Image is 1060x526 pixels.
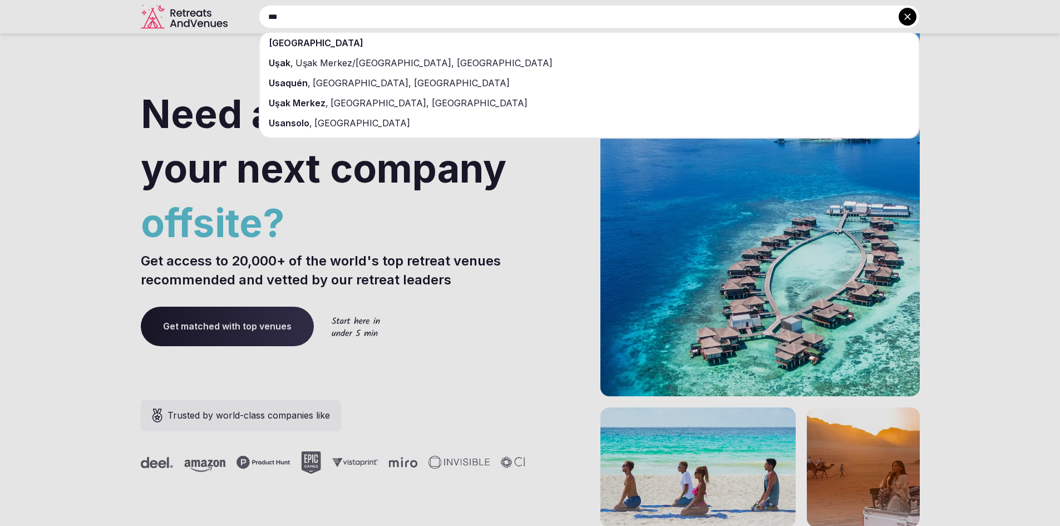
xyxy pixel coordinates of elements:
[269,37,363,48] span: [GEOGRAPHIC_DATA]
[312,117,410,129] span: [GEOGRAPHIC_DATA]
[269,97,326,109] span: Uşak Merkez
[260,93,919,113] div: ,
[260,73,919,93] div: ,
[269,77,308,89] span: Usaquén
[260,53,919,73] div: ,
[293,57,553,68] span: Uşak Merkez/[GEOGRAPHIC_DATA], [GEOGRAPHIC_DATA]
[310,77,510,89] span: [GEOGRAPHIC_DATA], [GEOGRAPHIC_DATA]
[269,57,290,68] span: Uşak
[260,113,919,133] div: ,
[328,97,527,109] span: [GEOGRAPHIC_DATA], [GEOGRAPHIC_DATA]
[269,117,309,129] span: Usansolo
